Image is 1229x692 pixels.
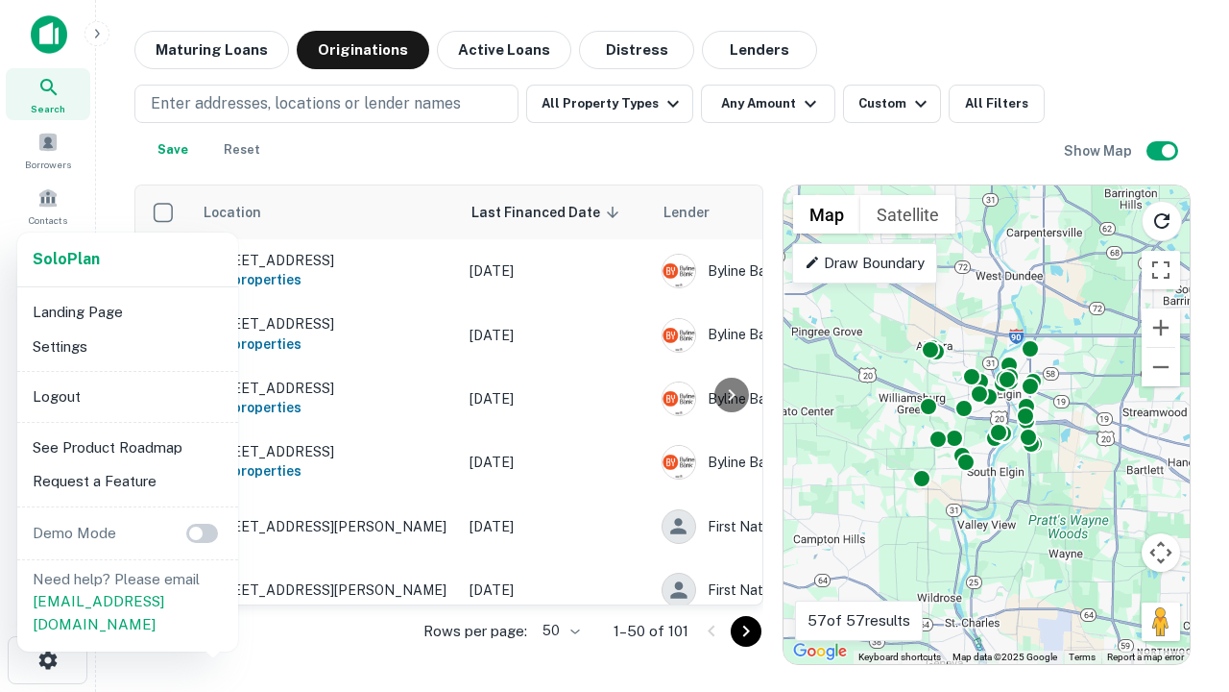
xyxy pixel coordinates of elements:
li: Request a Feature [25,464,230,499]
p: Demo Mode [25,522,124,545]
li: Settings [25,330,230,364]
strong: Solo Plan [33,250,100,268]
p: Need help? Please email [33,568,223,636]
a: [EMAIL_ADDRESS][DOMAIN_NAME] [33,593,164,632]
li: See Product Roadmap [25,431,230,465]
li: Landing Page [25,295,230,330]
iframe: Chat Widget [1133,538,1229,630]
a: SoloPlan [33,248,100,271]
li: Logout [25,380,230,414]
